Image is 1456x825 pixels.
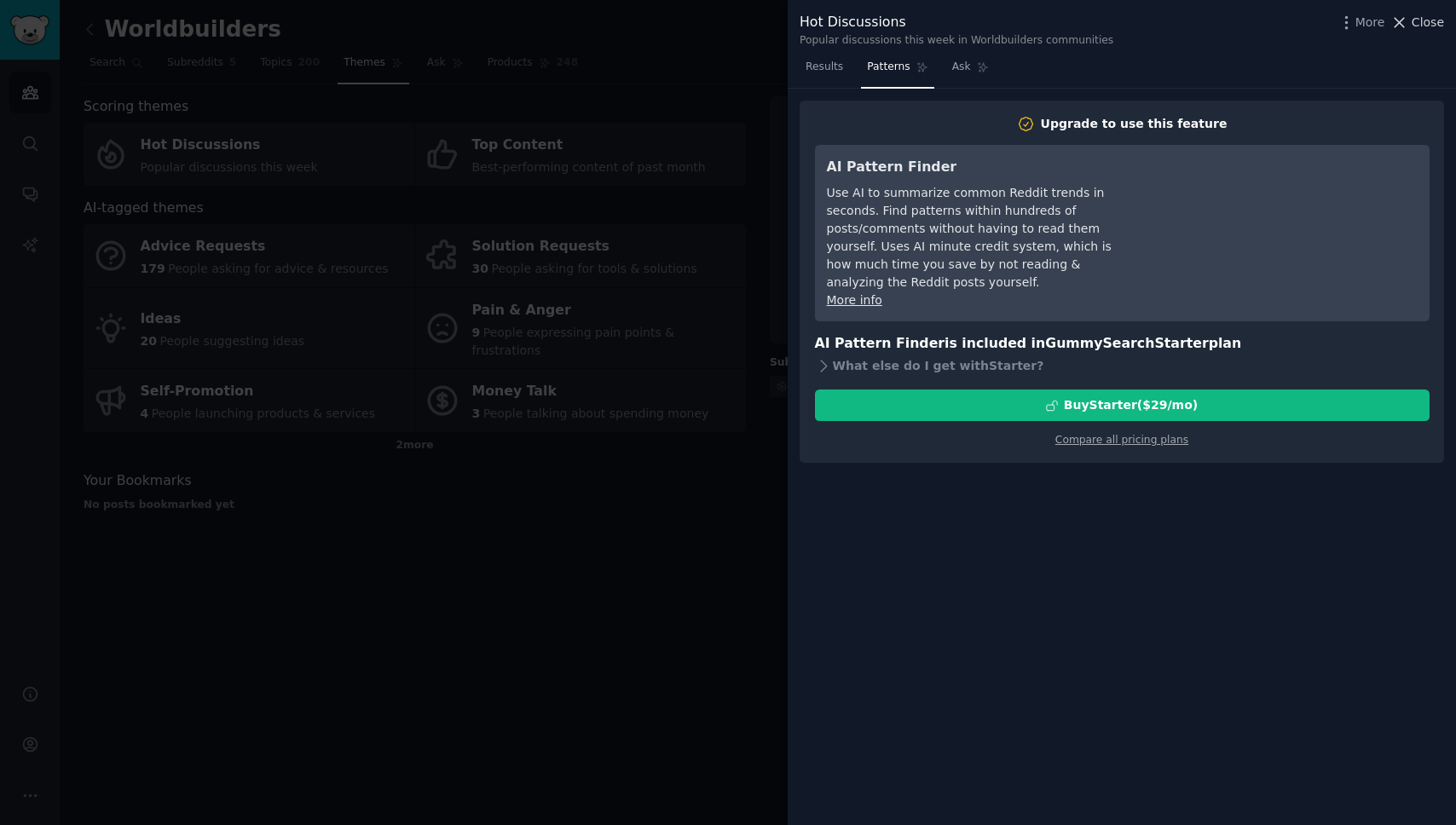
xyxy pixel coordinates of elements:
[1355,14,1385,32] span: More
[1041,115,1228,133] div: Upgrade to use this feature
[1412,14,1444,32] span: Close
[946,54,995,89] a: Ask
[952,60,971,75] span: Ask
[827,157,1138,178] h3: AI Pattern Finder
[1055,434,1188,446] a: Compare all pricing plans
[827,293,882,307] a: More info
[800,54,849,89] a: Results
[800,12,1113,33] div: Hot Discussions
[1064,396,1198,414] div: Buy Starter ($ 29 /mo )
[1390,14,1444,32] button: Close
[815,333,1430,355] h3: AI Pattern Finder is included in plan
[1338,14,1385,32] button: More
[867,60,910,75] span: Patterns
[806,60,843,75] span: Results
[800,33,1113,49] div: Popular discussions this week in Worldbuilders communities
[815,354,1430,378] div: What else do I get with Starter ?
[827,184,1138,291] div: Use AI to summarize common Reddit trends in seconds. Find patterns within hundreds of posts/comme...
[815,389,1430,421] button: BuyStarter($29/mo)
[1162,157,1418,285] iframe: YouTube video player
[1045,335,1208,351] span: GummySearch Starter
[861,54,933,89] a: Patterns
